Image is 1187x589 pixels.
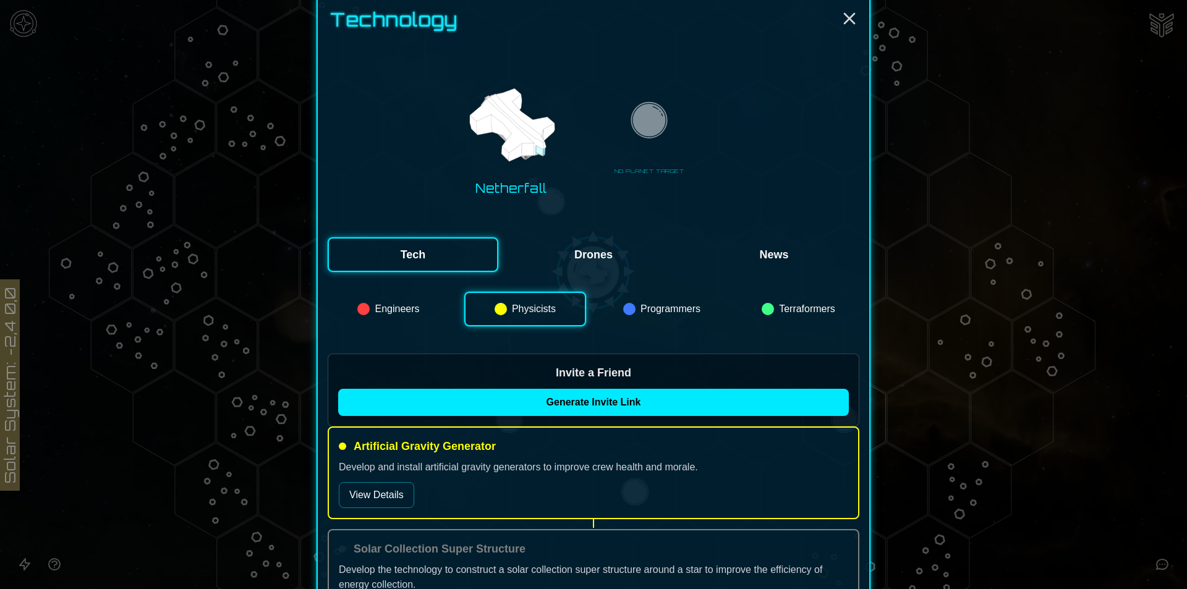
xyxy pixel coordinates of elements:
p: Develop and install artificial gravity generators to improve crew health and morale. [339,460,848,475]
button: Netherfall [453,73,569,203]
button: Tech [328,237,498,272]
h4: Artificial Gravity Generator [354,438,496,455]
div: Technology [330,9,859,38]
button: Physicists [464,292,586,326]
button: Terraformers [738,292,859,326]
button: NO PLANET TARGET [610,98,689,178]
img: Planet [628,101,671,144]
button: News [689,237,859,272]
h4: Solar Collection Super Structure [354,540,525,557]
button: Programmers [601,292,723,326]
button: Close [840,9,859,28]
button: View Details [339,482,414,508]
button: Drones [508,237,679,272]
button: Generate Invite Link [338,389,849,416]
img: Ship [464,78,559,174]
h3: Invite a Friend [338,364,849,381]
button: Engineers [328,292,449,326]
